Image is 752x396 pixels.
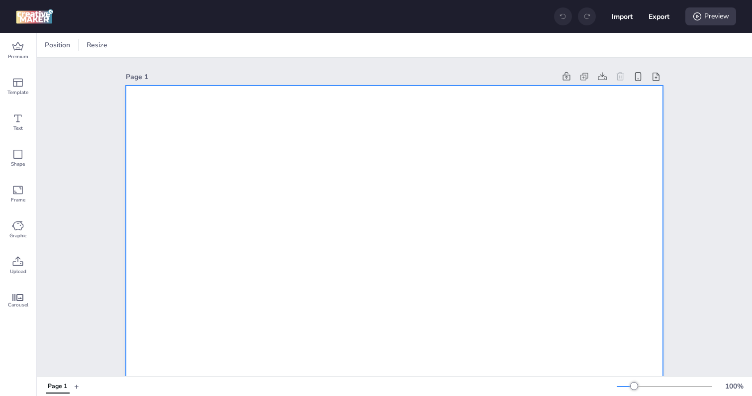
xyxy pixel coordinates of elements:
[685,7,736,25] div: Preview
[13,124,23,132] span: Text
[48,382,67,391] div: Page 1
[649,6,669,27] button: Export
[11,160,25,168] span: Shape
[9,232,27,240] span: Graphic
[16,9,53,24] img: logo Creative Maker
[612,6,633,27] button: Import
[43,40,72,50] span: Position
[126,72,556,82] div: Page 1
[722,381,746,392] div: 100 %
[10,268,26,276] span: Upload
[8,53,28,61] span: Premium
[11,196,25,204] span: Frame
[8,301,28,309] span: Carousel
[74,378,79,395] button: +
[41,378,74,395] div: Tabs
[7,89,28,97] span: Template
[85,40,109,50] span: Resize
